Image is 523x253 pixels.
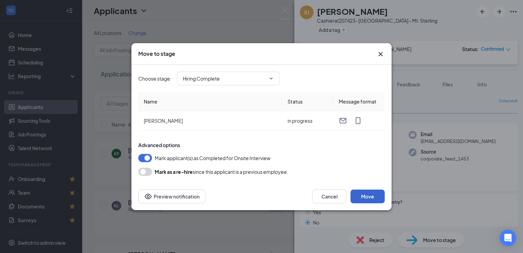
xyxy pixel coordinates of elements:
[282,111,333,131] td: in progress
[268,76,274,81] svg: ChevronDown
[144,192,152,201] svg: Eye
[144,118,183,124] span: [PERSON_NAME]
[339,117,347,125] svg: Email
[155,154,270,162] span: Mark applicant(s) as Completed for Onsite Interview
[155,168,288,176] div: since this applicant is a previous employee.
[350,190,385,203] button: Move
[155,169,193,175] b: Mark as a re-hire
[138,190,205,203] button: Preview notificationEye
[354,117,362,125] svg: MobileSms
[138,50,175,58] h3: Move to stage
[500,230,516,246] div: Open Intercom Messenger
[138,142,385,148] div: Advanced options
[333,92,385,111] th: Message format
[138,75,171,82] span: Choose stage :
[377,50,385,58] svg: Cross
[282,92,333,111] th: Status
[312,190,346,203] button: Cancel
[138,92,282,111] th: Name
[377,50,385,58] button: Close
